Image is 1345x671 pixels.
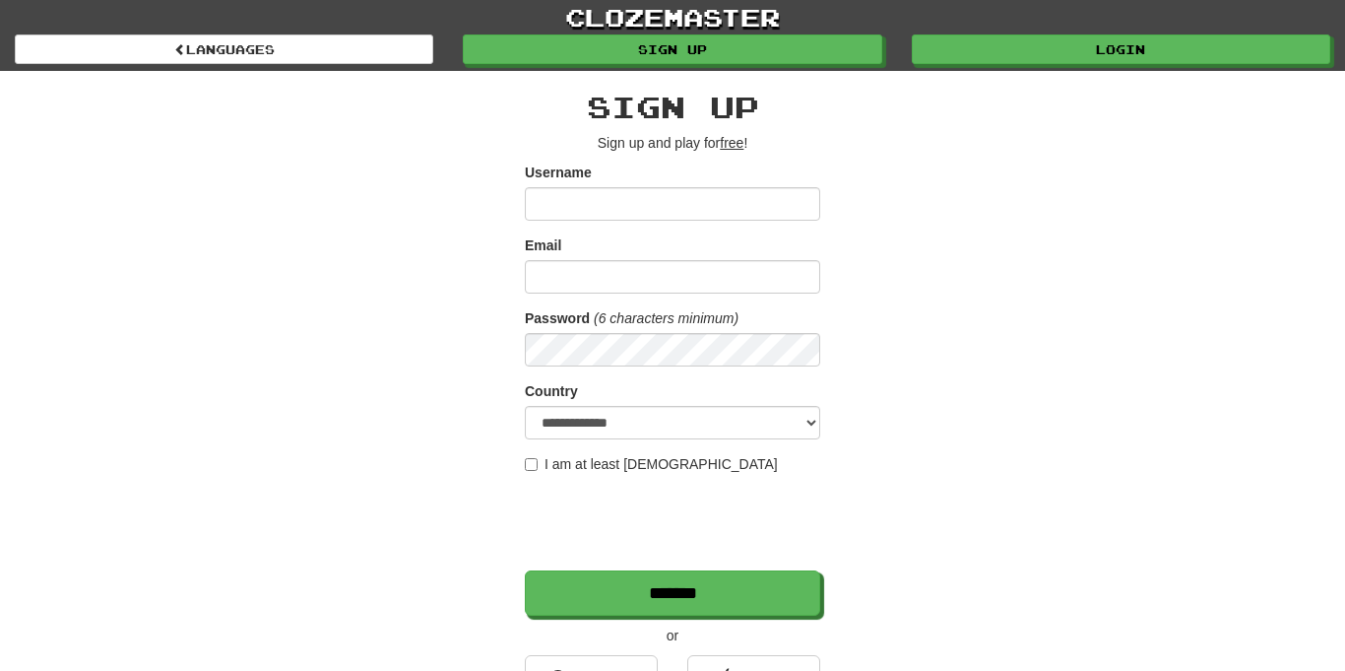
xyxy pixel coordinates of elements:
iframe: reCAPTCHA [525,484,824,561]
label: Username [525,163,592,182]
a: Login [912,34,1330,64]
h2: Sign up [525,91,820,123]
em: (6 characters minimum) [594,310,738,326]
a: Sign up [463,34,881,64]
input: I am at least [DEMOGRAPHIC_DATA] [525,458,538,471]
label: Country [525,381,578,401]
label: Email [525,235,561,255]
a: Languages [15,34,433,64]
label: I am at least [DEMOGRAPHIC_DATA] [525,454,778,474]
label: Password [525,308,590,328]
p: or [525,626,820,645]
p: Sign up and play for ! [525,133,820,153]
u: free [720,135,743,151]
